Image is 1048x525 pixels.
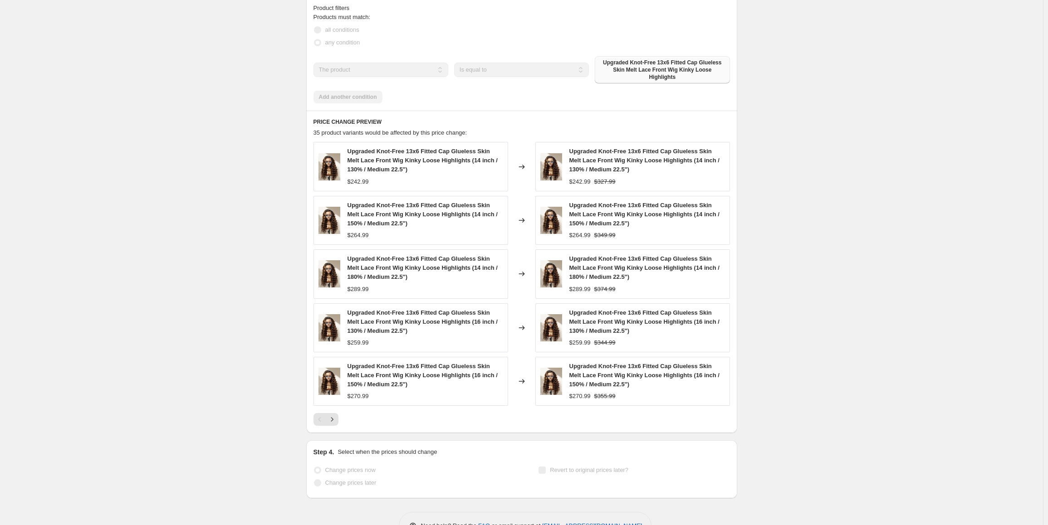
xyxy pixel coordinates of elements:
[348,232,369,238] span: $264.99
[594,339,616,346] span: $344.99
[594,286,616,292] span: $374.99
[569,255,720,280] span: Upgraded Knot-Free 13x6 Fitted Cap Glueless Skin Melt Lace Front Wig Kinky Loose Highlights (14 i...
[318,153,340,180] img: 1_3b026166-bd81-457a-8a39-8ec4bd1600d5_80x.jpg
[318,368,340,395] img: 1_3b026166-bd81-457a-8a39-8ec4bd1600d5_80x.jpg
[540,260,562,287] img: 1_3b026166-bd81-457a-8a39-8ec4bd1600d5_80x.jpg
[313,14,371,20] span: Products must match:
[318,314,340,341] img: 1_3b026166-bd81-457a-8a39-8ec4bd1600d5_80x.jpg
[326,413,338,426] button: Next
[540,207,562,234] img: 1_3b026166-bd81-457a-8a39-8ec4bd1600d5_80x.jpg
[569,178,591,185] span: $242.99
[325,479,377,486] span: Change prices later
[313,118,730,126] h6: PRICE CHANGE PREVIEW
[313,129,467,136] span: 35 product variants would be affected by this price change:
[348,202,498,227] span: Upgraded Knot-Free 13x6 Fitted Cap Glueless Skin Melt Lace Front Wig Kinky Loose Highlights (14 i...
[594,232,616,238] span: $349.99
[348,148,498,173] span: Upgraded Knot-Free 13x6 Fitted Cap Glueless Skin Melt Lace Front Wig Kinky Loose Highlights (14 i...
[348,309,498,334] span: Upgraded Knot-Free 13x6 Fitted Cap Glueless Skin Melt Lace Front Wig Kinky Loose Highlights (16 i...
[348,363,498,388] span: Upgraded Knot-Free 13x6 Fitted Cap Glueless Skin Melt Lace Front Wig Kinky Loose Highlights (16 i...
[569,202,720,227] span: Upgraded Knot-Free 13x6 Fitted Cap Glueless Skin Melt Lace Front Wig Kinky Loose Highlights (14 i...
[325,26,359,33] span: all conditions
[594,178,616,185] span: $327.99
[348,393,369,399] span: $270.99
[540,153,562,180] img: 1_3b026166-bd81-457a-8a39-8ec4bd1600d5_80x.jpg
[540,368,562,395] img: 1_3b026166-bd81-457a-8a39-8ec4bd1600d5_80x.jpg
[325,39,360,46] span: any condition
[569,339,591,346] span: $259.99
[594,393,616,399] span: $355.99
[348,339,369,346] span: $259.99
[318,260,340,287] img: 1_3b026166-bd81-457a-8a39-8ec4bd1600d5_80x.jpg
[313,413,338,426] nav: Pagination
[348,286,369,292] span: $289.99
[569,393,591,399] span: $270.99
[540,314,562,341] img: 1_3b026166-bd81-457a-8a39-8ec4bd1600d5_80x.jpg
[569,148,720,173] span: Upgraded Knot-Free 13x6 Fitted Cap Glueless Skin Melt Lace Front Wig Kinky Loose Highlights (14 i...
[318,207,340,234] img: 1_3b026166-bd81-457a-8a39-8ec4bd1600d5_80x.jpg
[313,4,730,13] div: Product filters
[313,447,334,457] h2: Step 4.
[569,309,720,334] span: Upgraded Knot-Free 13x6 Fitted Cap Glueless Skin Melt Lace Front Wig Kinky Loose Highlights (16 i...
[348,178,369,185] span: $242.99
[550,467,628,473] span: Revert to original prices later?
[325,467,376,473] span: Change prices now
[348,255,498,280] span: Upgraded Knot-Free 13x6 Fitted Cap Glueless Skin Melt Lace Front Wig Kinky Loose Highlights (14 i...
[569,363,720,388] span: Upgraded Knot-Free 13x6 Fitted Cap Glueless Skin Melt Lace Front Wig Kinky Loose Highlights (16 i...
[569,286,591,292] span: $289.99
[569,232,591,238] span: $264.99
[338,447,437,457] p: Select when the prices should change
